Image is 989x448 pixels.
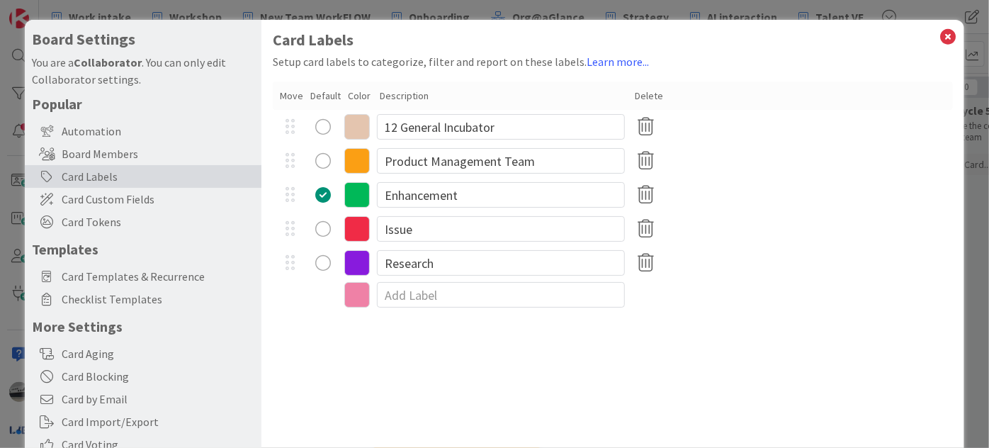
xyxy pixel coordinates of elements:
[62,268,254,285] span: Card Templates & Recurrence
[377,216,625,242] input: Edit Label
[587,55,649,69] a: Learn more...
[380,89,628,103] div: Description
[377,114,625,140] input: Edit Label
[348,89,373,103] div: Color
[62,191,254,208] span: Card Custom Fields
[25,342,261,365] div: Card Aging
[280,89,303,103] div: Move
[25,120,261,142] div: Automation
[25,142,261,165] div: Board Members
[32,54,254,88] div: You are a . You can only edit Collaborator settings.
[377,148,625,174] input: Edit Label
[62,391,254,408] span: Card by Email
[25,410,261,433] div: Card Import/Export
[377,182,625,208] input: Edit Label
[32,95,254,113] h5: Popular
[32,30,254,48] h4: Board Settings
[32,240,254,258] h5: Templates
[32,318,254,335] h5: More Settings
[310,89,341,103] div: Default
[74,55,142,69] b: Collaborator
[635,89,663,103] div: Delete
[62,291,254,308] span: Checklist Templates
[62,213,254,230] span: Card Tokens
[25,365,261,388] div: Card Blocking
[377,250,625,276] input: Edit Label
[25,165,261,188] div: Card Labels
[273,53,953,70] div: Setup card labels to categorize, filter and report on these labels.
[273,31,953,49] h1: Card Labels
[377,282,625,308] input: Add Label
